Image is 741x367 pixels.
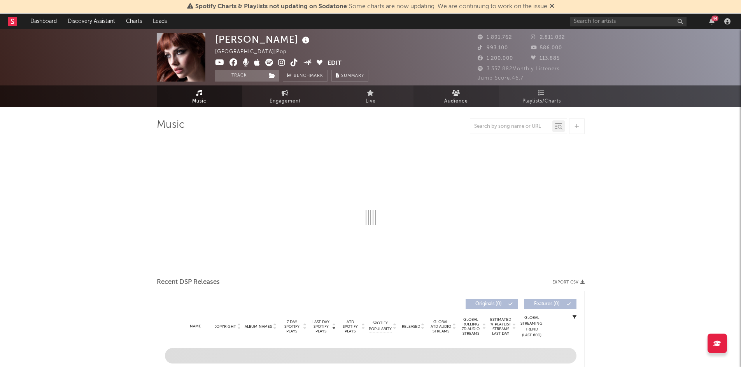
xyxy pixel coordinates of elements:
span: Released [402,324,420,329]
button: Originals(0) [466,299,518,309]
div: 44 [711,16,718,21]
a: Leads [147,14,172,29]
span: 7 Day Spotify Plays [282,320,302,334]
button: Features(0) [524,299,576,309]
span: Global Rolling 7D Audio Streams [460,317,482,336]
span: Live [366,97,376,106]
span: 2.811.032 [531,35,565,40]
span: ATD Spotify Plays [340,320,361,334]
span: Copyright [214,324,236,329]
span: Playlists/Charts [522,97,561,106]
span: Global ATD Audio Streams [430,320,452,334]
span: Dismiss [550,3,554,10]
a: Discovery Assistant [62,14,121,29]
button: 44 [709,18,715,24]
span: Audience [444,97,468,106]
span: 993.100 [478,45,508,50]
span: Summary [341,74,364,78]
span: Features ( 0 ) [529,302,565,306]
span: Originals ( 0 ) [471,302,506,306]
button: Export CSV [552,280,585,285]
span: Last Day Spotify Plays [311,320,331,334]
span: : Some charts are now updating. We are continuing to work on the issue [195,3,547,10]
a: Music [157,85,242,107]
div: Name [180,324,211,329]
span: 586.000 [531,45,562,50]
span: 1.200.000 [478,56,513,61]
span: Engagement [270,97,301,106]
span: 113.885 [531,56,560,61]
a: Audience [413,85,499,107]
button: Summary [331,70,368,82]
span: 3.357.882 Monthly Listeners [478,66,560,71]
span: Estimated % Playlist Streams Last Day [490,317,512,336]
span: Spotify Popularity [369,320,392,332]
a: Engagement [242,85,328,107]
div: Global Streaming Trend (Last 60D) [520,315,543,338]
span: Recent DSP Releases [157,278,220,287]
a: Benchmark [283,70,328,82]
span: Spotify Charts & Playlists not updating on Sodatone [195,3,347,10]
a: Playlists/Charts [499,85,585,107]
span: 1.891.762 [478,35,512,40]
button: Edit [328,59,342,68]
span: Benchmark [294,71,323,81]
span: Album Names [245,324,272,329]
span: Music [192,97,207,106]
a: Live [328,85,413,107]
input: Search for artists [570,17,687,26]
span: Jump Score: 46.7 [478,76,524,81]
button: Track [215,70,264,82]
input: Search by song name or URL [470,123,552,130]
div: [GEOGRAPHIC_DATA] | Pop [215,47,296,57]
a: Dashboard [25,14,62,29]
a: Charts [121,14,147,29]
div: [PERSON_NAME] [215,33,312,46]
